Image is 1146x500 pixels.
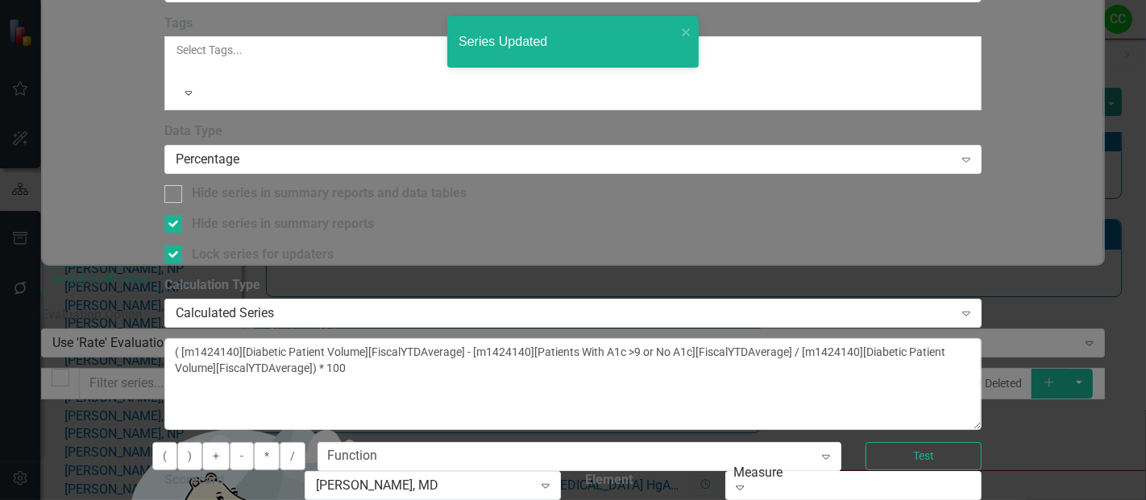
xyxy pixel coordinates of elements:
div: Hide series in summary reports [192,215,374,233]
div: Percentage [176,151,953,169]
button: close [681,23,692,41]
div: Hide series in summary reports and data tables [192,184,467,203]
div: Calculated Series [176,304,953,322]
div: Lock series for updaters [192,246,334,264]
div: Select Tags... [176,42,970,58]
label: Tags [164,14,982,33]
div: Series Updated [459,33,676,52]
button: + [202,442,230,470]
div: Measure [733,463,983,481]
div: Function [327,447,377,465]
button: - [230,442,254,470]
button: ( [152,442,177,470]
label: Element [585,471,633,490]
button: ) [177,442,202,470]
label: Data Type [164,122,982,141]
div: [PERSON_NAME], MD [316,476,533,494]
label: Calculation Type [164,276,982,295]
label: Scorecard [164,471,224,490]
textarea: ( [m1424140][Diabetic Patient Volume][FiscalYTDAverage] - [m1424140][Patients With A1c >9 or No A... [164,338,982,430]
button: / [280,442,305,470]
button: Test [866,442,982,470]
